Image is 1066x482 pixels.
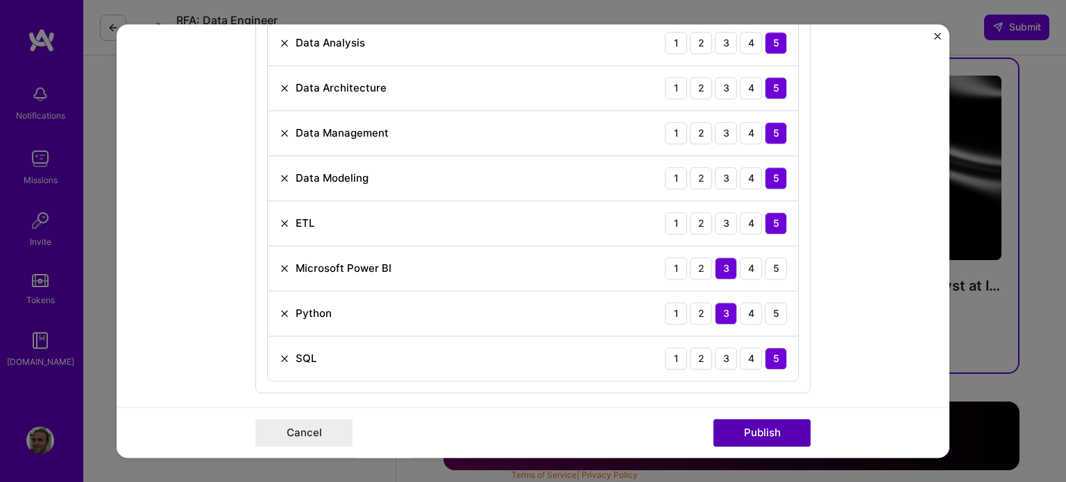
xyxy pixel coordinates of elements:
[665,77,687,99] div: 1
[765,347,787,370] div: 5
[715,212,737,234] div: 3
[665,167,687,189] div: 1
[665,302,687,325] div: 1
[765,302,787,325] div: 5
[765,212,787,234] div: 5
[665,122,687,144] div: 1
[665,32,687,54] div: 1
[715,122,737,144] div: 3
[690,77,712,99] div: 2
[740,302,762,325] div: 4
[765,77,787,99] div: 5
[740,347,762,370] div: 4
[740,167,762,189] div: 4
[279,128,290,139] img: Remove
[296,261,391,275] div: Microsoft Power BI
[296,351,316,365] div: SQL
[765,122,787,144] div: 5
[715,167,737,189] div: 3
[715,347,737,370] div: 3
[279,83,290,94] img: Remove
[740,77,762,99] div: 4
[740,257,762,279] div: 4
[715,32,737,54] div: 3
[713,419,811,447] button: Publish
[296,306,332,320] div: Python
[690,32,712,54] div: 2
[765,257,787,279] div: 5
[279,37,290,49] img: Remove
[715,77,737,99] div: 3
[255,419,353,447] button: Cancel
[279,263,290,274] img: Remove
[279,308,290,319] img: Remove
[690,122,712,144] div: 2
[715,302,737,325] div: 3
[296,216,314,230] div: ETL
[690,347,712,370] div: 2
[665,257,687,279] div: 1
[765,32,787,54] div: 5
[690,212,712,234] div: 2
[740,122,762,144] div: 4
[715,257,737,279] div: 3
[740,212,762,234] div: 4
[934,33,941,47] button: Close
[296,126,389,140] div: Data Management
[690,257,712,279] div: 2
[296,35,365,50] div: Data Analysis
[279,218,290,229] img: Remove
[665,347,687,370] div: 1
[740,32,762,54] div: 4
[690,167,712,189] div: 2
[690,302,712,325] div: 2
[279,353,290,364] img: Remove
[279,173,290,184] img: Remove
[765,167,787,189] div: 5
[296,80,387,95] div: Data Architecture
[665,212,687,234] div: 1
[296,171,369,185] div: Data Modeling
